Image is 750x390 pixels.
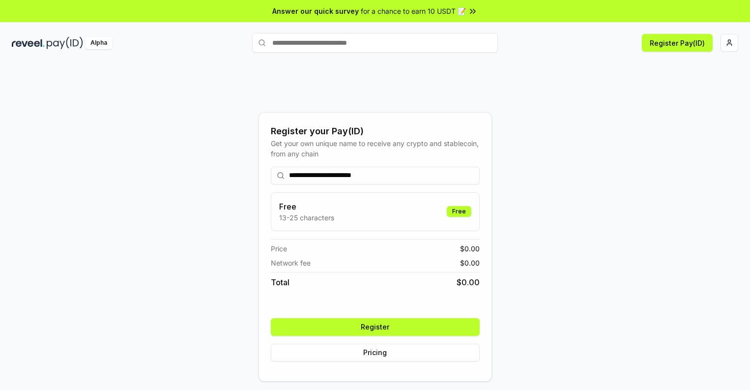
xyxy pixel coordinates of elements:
[279,212,334,223] p: 13-25 characters
[272,6,359,16] span: Answer our quick survey
[271,318,480,336] button: Register
[271,138,480,159] div: Get your own unique name to receive any crypto and stablecoin, from any chain
[447,206,471,217] div: Free
[271,344,480,361] button: Pricing
[47,37,83,49] img: pay_id
[460,243,480,254] span: $ 0.00
[457,276,480,288] span: $ 0.00
[271,243,287,254] span: Price
[271,258,311,268] span: Network fee
[271,124,480,138] div: Register your Pay(ID)
[85,37,113,49] div: Alpha
[279,201,334,212] h3: Free
[12,37,45,49] img: reveel_dark
[460,258,480,268] span: $ 0.00
[271,276,289,288] span: Total
[361,6,466,16] span: for a chance to earn 10 USDT 📝
[642,34,713,52] button: Register Pay(ID)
